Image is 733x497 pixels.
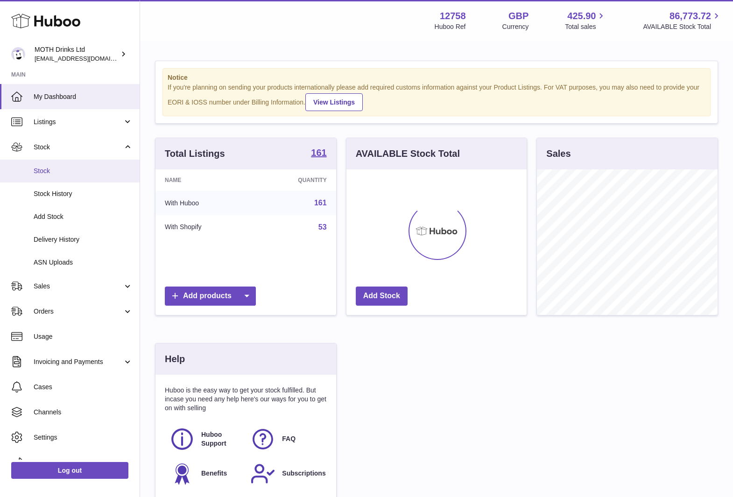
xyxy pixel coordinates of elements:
[168,83,705,111] div: If you're planning on sending your products internationally please add required customs informati...
[314,199,327,207] a: 161
[282,469,325,478] span: Subscriptions
[165,147,225,160] h3: Total Listings
[356,147,460,160] h3: AVAILABLE Stock Total
[34,92,133,101] span: My Dashboard
[34,357,123,366] span: Invoicing and Payments
[502,22,529,31] div: Currency
[35,55,137,62] span: [EMAIL_ADDRESS][DOMAIN_NAME]
[34,258,133,267] span: ASN Uploads
[165,353,185,365] h3: Help
[34,307,123,316] span: Orders
[34,189,133,198] span: Stock History
[169,461,241,486] a: Benefits
[34,212,133,221] span: Add Stock
[565,10,606,31] a: 425.90 Total sales
[508,10,529,22] strong: GBP
[155,215,253,239] td: With Shopify
[11,462,128,479] a: Log out
[34,332,133,341] span: Usage
[168,73,705,82] strong: Notice
[311,148,326,157] strong: 161
[34,408,133,417] span: Channels
[567,10,596,22] span: 425.90
[311,148,326,159] a: 161
[34,433,133,442] span: Settings
[34,167,133,175] span: Stock
[34,383,133,392] span: Cases
[155,191,253,215] td: With Huboo
[165,287,256,306] a: Add products
[35,45,119,63] div: MOTH Drinks Ltd
[11,47,25,61] img: orders@mothdrinks.com
[34,143,123,152] span: Stock
[643,22,722,31] span: AVAILABLE Stock Total
[565,22,606,31] span: Total sales
[250,427,322,452] a: FAQ
[201,469,227,478] span: Benefits
[34,282,123,291] span: Sales
[440,10,466,22] strong: 12758
[250,461,322,486] a: Subscriptions
[34,458,133,467] span: Returns
[165,386,327,413] p: Huboo is the easy way to get your stock fulfilled. But incase you need any help here's our ways f...
[282,434,296,443] span: FAQ
[305,93,363,111] a: View Listings
[34,118,123,126] span: Listings
[318,223,327,231] a: 53
[155,169,253,191] th: Name
[435,22,466,31] div: Huboo Ref
[643,10,722,31] a: 86,773.72 AVAILABLE Stock Total
[670,10,711,22] span: 86,773.72
[201,430,240,448] span: Huboo Support
[34,235,133,244] span: Delivery History
[253,169,336,191] th: Quantity
[356,287,408,306] a: Add Stock
[169,427,241,452] a: Huboo Support
[546,147,571,160] h3: Sales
